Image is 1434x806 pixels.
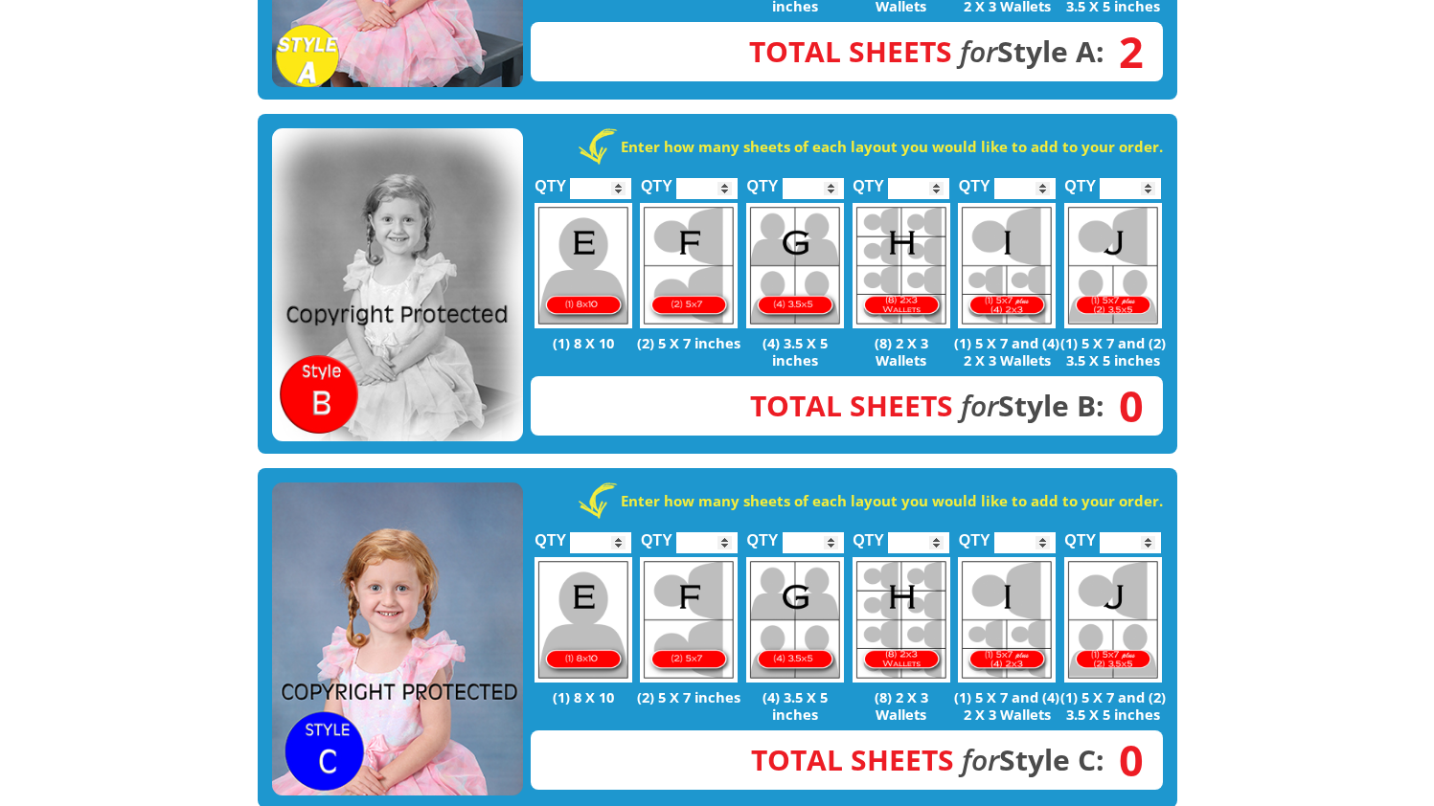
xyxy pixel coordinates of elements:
img: F [640,203,738,328]
span: Total Sheets [751,740,954,779]
img: I [958,557,1056,683]
img: E [535,203,632,328]
p: (1) 8 X 10 [531,334,637,351]
p: (8) 2 X 3 Wallets [848,688,954,723]
em: for [960,32,997,71]
label: QTY [1064,157,1096,204]
img: H [853,557,950,683]
img: STYLE C [272,482,523,796]
label: QTY [535,511,566,558]
strong: Style B: [750,386,1104,425]
span: 0 [1104,750,1144,771]
p: (8) 2 X 3 Wallets [848,334,954,369]
label: QTY [535,157,566,204]
span: Total Sheets [750,386,953,425]
p: (4) 3.5 X 5 inches [742,688,849,723]
p: (2) 5 X 7 inches [636,688,742,705]
label: QTY [747,157,779,204]
strong: Style A: [749,32,1104,71]
label: QTY [959,157,990,204]
img: J [1064,557,1162,683]
strong: Style C: [751,740,1104,779]
label: QTY [747,511,779,558]
img: G [746,557,844,683]
p: (1) 8 X 10 [531,688,637,705]
label: QTY [641,511,672,558]
p: (2) 5 X 7 inches [636,334,742,351]
img: H [853,203,950,328]
img: J [1064,203,1162,328]
p: (1) 5 X 7 and (4) 2 X 3 Wallets [954,334,1060,369]
label: QTY [853,511,884,558]
p: (4) 3.5 X 5 inches [742,334,849,369]
img: G [746,203,844,328]
p: (1) 5 X 7 and (2) 3.5 X 5 inches [1060,334,1167,369]
strong: Enter how many sheets of each layout you would like to add to your order. [621,491,1163,510]
span: 0 [1104,395,1144,416]
img: E [535,557,632,683]
span: 2 [1104,41,1144,62]
label: QTY [853,157,884,204]
img: F [640,557,738,683]
em: for [962,740,999,779]
strong: Enter how many sheets of each layout you would like to add to your order. [621,137,1163,156]
p: (1) 5 X 7 and (2) 3.5 X 5 inches [1060,688,1167,723]
label: QTY [1064,511,1096,558]
em: for [961,386,998,425]
img: STYLE B [272,128,523,442]
img: I [958,203,1056,328]
p: (1) 5 X 7 and (4) 2 X 3 Wallets [954,688,1060,723]
label: QTY [959,511,990,558]
span: Total Sheets [749,32,952,71]
label: QTY [641,157,672,204]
